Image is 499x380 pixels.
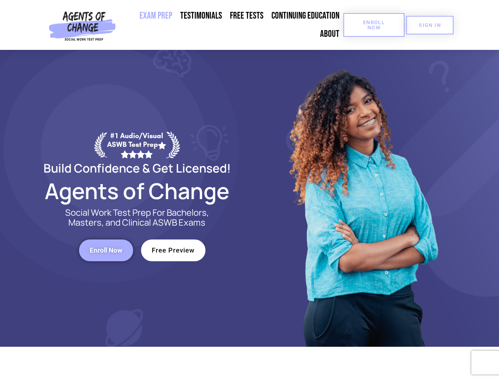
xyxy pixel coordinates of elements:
img: Website Image 1 (1) [283,50,441,347]
p: Social Work Test Prep For Bachelors, Masters, and Clinical ASWB Exams [56,208,218,228]
div: #1 Audio/Visual ASWB Test Prep [107,131,166,158]
a: Enroll Now [343,13,405,37]
a: Free Tests [226,7,267,25]
a: SIGN IN [406,16,454,34]
span: Enroll Now [356,20,392,30]
span: Enroll Now [90,247,122,254]
span: SIGN IN [419,23,441,28]
a: Testimonials [176,7,226,25]
a: Free Preview [141,239,205,261]
h2: Agents of Change [24,182,250,200]
nav: Menu [119,7,343,43]
span: Free Preview [152,247,195,254]
h2: Build Confidence & Get Licensed! [24,162,250,174]
a: Enroll Now [79,239,133,261]
a: Exam Prep [136,7,176,25]
a: About [316,25,343,43]
a: Continuing Education [267,7,343,25]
